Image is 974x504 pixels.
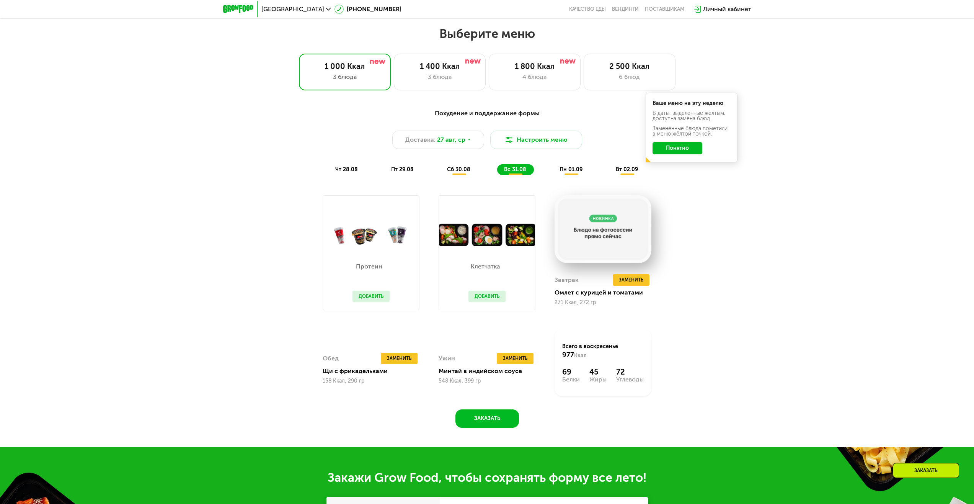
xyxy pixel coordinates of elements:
div: Обед [323,406,339,418]
span: Доставка: [405,135,436,144]
span: [GEOGRAPHIC_DATA] [261,6,324,12]
span: пт 29.08 [391,166,414,173]
a: Вендинги [612,6,639,12]
button: Заказать [455,452,519,470]
div: 69 [562,367,580,376]
div: 2 500 Ккал [592,62,667,71]
div: Заказать [893,463,959,478]
button: Настроить меню [490,131,582,149]
span: Заменить [387,408,411,416]
div: Ужин [439,407,455,419]
div: Ваше меню на эту неделю [653,101,731,106]
div: поставщикам [645,6,684,12]
button: Заменить [497,407,533,419]
h2: Выберите меню [24,26,950,41]
button: Понятно [653,142,702,154]
span: вт 02.09 [616,166,638,173]
span: Заменить [619,276,643,284]
div: 45 [589,367,607,376]
div: 1 800 Ккал [497,62,573,71]
span: Заменить [503,409,527,417]
button: Заменить [613,274,649,286]
div: 72 [616,367,644,376]
div: 271 Ккал, 272 гр [555,299,651,306]
div: Личный кабинет [703,5,751,14]
p: Протеин [352,263,386,270]
button: Добавить [468,291,506,302]
div: Похудение и поддержание формы [261,109,714,118]
span: Ккал [574,352,587,359]
a: Качество еды [569,6,606,12]
div: В даты, выделенные желтым, доступна замена блюд. [653,111,731,121]
div: 1 000 Ккал [307,62,383,71]
div: Заменённые блюда пометили в меню жёлтой точкой. [653,126,731,137]
div: 548 Ккал, 399 гр [439,432,535,439]
div: 6 блюд [592,72,667,82]
div: Жиры [589,376,607,383]
div: Минтай в индийском соусе [439,422,542,429]
div: 3 блюда [307,72,383,82]
div: Завтрак [555,274,579,286]
div: Углеводы [616,376,644,383]
p: Клетчатка [468,263,502,270]
button: Заменить [381,406,418,418]
span: 27 авг, ср [437,135,465,144]
span: чт 28.08 [335,166,358,173]
button: Добавить [352,291,390,302]
div: Щи с фрикадельками [323,421,426,429]
a: [PHONE_NUMBER] [334,5,401,14]
div: Всего в воскресенье [562,343,644,360]
div: Белки [562,376,580,383]
span: вс 31.08 [504,166,526,173]
div: 158 Ккал, 290 гр [323,432,419,438]
span: пн 01.09 [560,166,582,173]
div: Омлет с курицей и томатами [555,289,657,296]
div: 4 блюда [497,72,573,82]
span: 977 [562,351,574,359]
div: 1 400 Ккал [402,62,478,71]
div: 3 блюда [402,72,478,82]
span: сб 30.08 [447,166,470,173]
